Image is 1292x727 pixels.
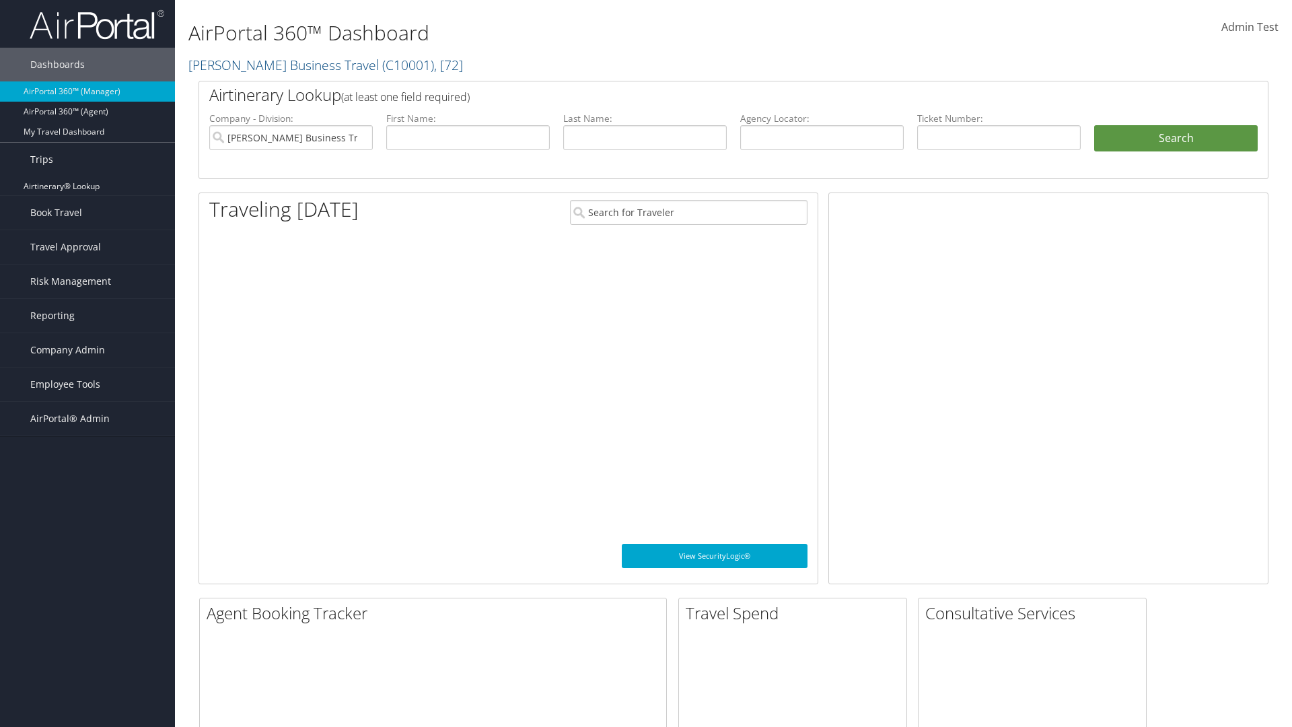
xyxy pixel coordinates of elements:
span: Employee Tools [30,368,100,401]
span: Travel Approval [30,230,101,264]
a: View SecurityLogic® [622,544,808,568]
span: Trips [30,143,53,176]
button: Search [1094,125,1258,152]
label: Agency Locator: [740,112,904,125]
h2: Agent Booking Tracker [207,602,666,625]
label: First Name: [386,112,550,125]
span: ( C10001 ) [382,56,434,74]
h2: Travel Spend [686,602,906,625]
h2: Airtinerary Lookup [209,83,1169,106]
img: airportal-logo.png [30,9,164,40]
span: Risk Management [30,265,111,298]
span: Reporting [30,299,75,333]
span: (at least one field required) [341,90,470,104]
label: Last Name: [563,112,727,125]
label: Company - Division: [209,112,373,125]
label: Ticket Number: [917,112,1081,125]
span: Company Admin [30,333,105,367]
span: AirPortal® Admin [30,402,110,436]
h1: Traveling [DATE] [209,195,359,223]
span: Admin Test [1221,20,1279,34]
a: [PERSON_NAME] Business Travel [188,56,463,74]
span: Book Travel [30,196,82,230]
span: , [ 72 ] [434,56,463,74]
input: Search for Traveler [570,200,808,225]
span: Dashboards [30,48,85,81]
h1: AirPortal 360™ Dashboard [188,19,915,47]
a: Admin Test [1221,7,1279,48]
h2: Consultative Services [925,602,1146,625]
